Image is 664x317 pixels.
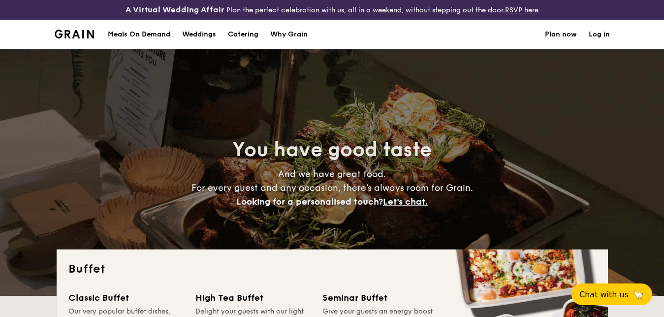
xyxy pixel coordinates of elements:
[68,291,184,305] div: Classic Buffet
[195,291,311,305] div: High Tea Buffet
[222,20,264,49] a: Catering
[383,196,428,207] span: Let's chat.
[632,289,644,300] span: 🦙
[270,20,308,49] div: Why Grain
[236,196,383,207] span: Looking for a personalised touch?
[322,291,438,305] div: Seminar Buffet
[505,6,538,14] a: RSVP here
[232,138,432,162] span: You have good taste
[191,169,473,207] span: And we have great food. For every guest and any occasion, there’s always room for Grain.
[228,20,258,49] h1: Catering
[264,20,314,49] a: Why Grain
[579,290,629,299] span: Chat with us
[176,20,222,49] a: Weddings
[589,20,610,49] a: Log in
[126,4,224,16] h4: A Virtual Wedding Affair
[571,283,652,305] button: Chat with us🦙
[68,261,596,277] h2: Buffet
[55,30,95,38] a: Logotype
[111,4,553,16] div: Plan the perfect celebration with us, all in a weekend, without stepping out the door.
[182,20,216,49] div: Weddings
[108,20,170,49] div: Meals On Demand
[545,20,577,49] a: Plan now
[55,30,95,38] img: Grain
[102,20,176,49] a: Meals On Demand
